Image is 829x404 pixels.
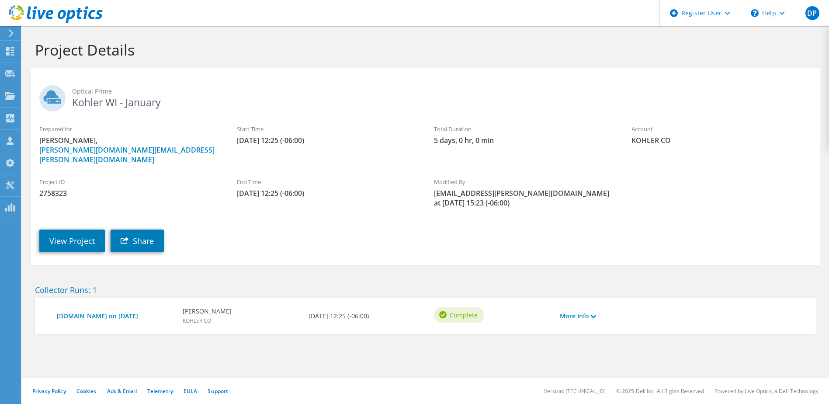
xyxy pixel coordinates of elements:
[715,387,819,395] li: Powered by Live Optics, a Dell Technology
[107,387,137,395] a: Ads & Email
[183,306,232,316] b: [PERSON_NAME]
[751,9,759,17] svg: \n
[111,230,164,252] a: Share
[309,311,369,321] b: [DATE] 12:25 (-06:00)
[237,178,417,186] label: End Time
[237,136,417,145] span: [DATE] 12:25 (-06:00)
[32,387,66,395] a: Privacy Policy
[39,230,105,252] a: View Project
[560,311,596,321] a: More Info
[237,188,417,198] span: [DATE] 12:25 (-06:00)
[76,387,97,395] a: Cookies
[434,178,614,186] label: Modified By
[450,310,478,320] span: Complete
[72,87,812,96] span: Optical Prime
[147,387,173,395] a: Telemetry
[544,387,606,395] li: Version: [TECHNICAL_ID]
[57,311,174,321] a: [DOMAIN_NAME] on [DATE]
[631,136,812,145] span: KOHLER CO
[183,317,211,324] span: KOHLER CO
[616,387,704,395] li: © 2025 Dell Inc. All Rights Reserved
[39,178,219,186] label: Project ID
[631,125,812,133] label: Account
[805,6,819,20] span: DP
[39,85,812,107] h2: Kohler WI - January
[39,145,215,164] a: [PERSON_NAME][DOMAIN_NAME][EMAIL_ADDRESS][PERSON_NAME][DOMAIN_NAME]
[434,125,614,133] label: Total Duration
[208,387,228,395] a: Support
[35,41,812,59] h1: Project Details
[237,125,417,133] label: Start Time
[434,136,614,145] span: 5 days, 0 hr, 0 min
[184,387,197,395] a: EULA
[39,125,219,133] label: Prepared for
[39,136,219,164] span: [PERSON_NAME],
[35,285,816,295] h2: Collector Runs: 1
[39,188,219,198] span: 2758323
[434,188,614,208] span: [EMAIL_ADDRESS][PERSON_NAME][DOMAIN_NAME] at [DATE] 15:23 (-06:00)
